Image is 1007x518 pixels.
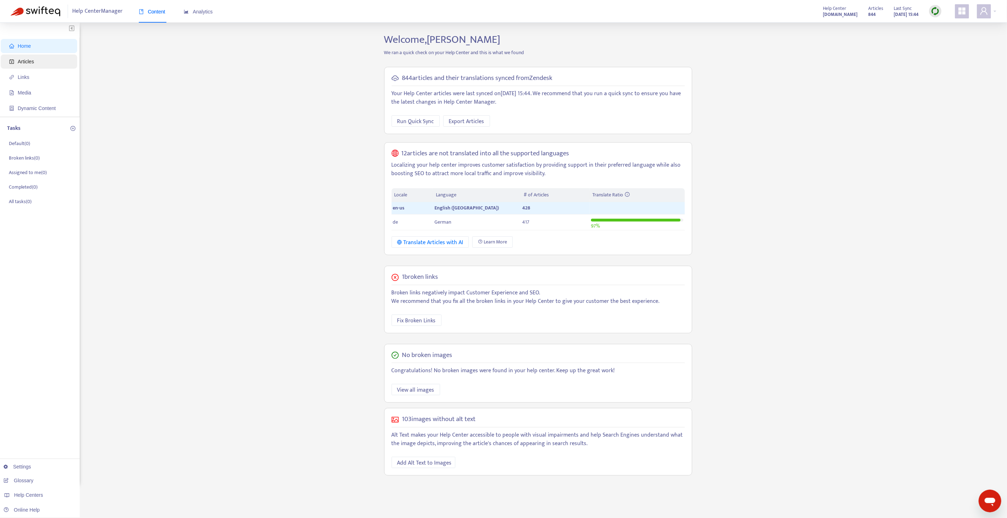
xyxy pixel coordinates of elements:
p: Localizing your help center improves customer satisfaction by providing support in their preferre... [392,161,685,178]
span: 428 [523,204,530,212]
h5: 12 articles are not translated into all the supported languages [401,150,569,158]
p: Broken links ( 0 ) [9,154,40,162]
strong: 844 [868,11,876,18]
span: Articles [868,5,883,12]
p: Your Help Center articles were last synced on [DATE] 15:44 . We recommend that you run a quick sy... [392,90,685,107]
span: appstore [958,7,966,15]
span: Add Alt Text to Images [397,459,452,467]
p: Tasks [7,124,21,133]
span: 97 % [591,222,600,230]
span: Help Centers [14,492,43,498]
strong: [DOMAIN_NAME] [823,11,858,18]
span: book [139,9,144,14]
th: Language [433,188,521,202]
span: close-circle [392,274,399,281]
p: Congratulations! No broken images were found in your help center. Keep up the great work! [392,367,685,375]
span: English ([GEOGRAPHIC_DATA]) [434,204,499,212]
span: account-book [9,59,14,64]
h5: 844 articles and their translations synced from Zendesk [402,74,553,82]
span: Welcome, [PERSON_NAME] [384,31,501,48]
span: Articles [18,59,34,64]
span: Help Center Manager [73,5,123,18]
div: Translate Ratio [592,191,682,199]
span: en-us [393,204,405,212]
span: Content [139,9,165,15]
a: Settings [4,464,31,470]
span: Last Sync [894,5,912,12]
p: All tasks ( 0 ) [9,198,32,205]
span: 417 [523,218,530,226]
div: Translate Articles with AI [397,238,463,247]
p: Broken links negatively impact Customer Experience and SEO. We recommend that you fix all the bro... [392,289,685,306]
p: Completed ( 0 ) [9,183,38,191]
span: Home [18,43,31,49]
button: View all images [392,384,440,395]
span: de [393,218,398,226]
button: Translate Articles with AI [392,236,469,248]
h5: No broken images [402,351,453,359]
button: Export Articles [443,115,490,127]
span: link [9,75,14,80]
span: cloud-sync [392,75,399,82]
th: Locale [392,188,433,202]
iframe: Button to launch messaging window [979,490,1001,512]
h5: 1 broken links [402,273,438,281]
span: area-chart [184,9,189,14]
span: global [392,150,399,158]
span: Analytics [184,9,213,15]
span: Export Articles [449,117,484,126]
span: picture [392,416,399,423]
span: user [980,7,988,15]
span: Media [18,90,31,96]
img: sync.dc5367851b00ba804db3.png [931,7,940,16]
span: German [434,218,451,226]
button: Run Quick Sync [392,115,440,127]
strong: [DATE] 15:44 [894,11,918,18]
span: View all images [397,386,434,395]
span: Learn More [484,238,507,246]
img: Swifteq [11,6,60,16]
h5: 103 images without alt text [402,415,476,424]
span: check-circle [392,352,399,359]
button: Add Alt Text to Images [392,457,455,468]
span: plus-circle [70,126,75,131]
span: container [9,106,14,111]
span: file-image [9,90,14,95]
th: # of Articles [521,188,590,202]
a: Learn More [472,236,513,248]
a: [DOMAIN_NAME] [823,10,858,18]
a: Online Help [4,507,40,513]
span: Help Center [823,5,846,12]
span: home [9,44,14,48]
p: We ran a quick check on your Help Center and this is what we found [379,49,698,56]
p: Default ( 0 ) [9,140,30,147]
button: Fix Broken Links [392,315,442,326]
a: Glossary [4,478,33,483]
span: Dynamic Content [18,105,56,111]
p: Alt Text makes your Help Center accessible to people with visual impairments and help Search Engi... [392,431,685,448]
span: Links [18,74,29,80]
span: Fix Broken Links [397,316,436,325]
p: Assigned to me ( 0 ) [9,169,47,176]
span: Run Quick Sync [397,117,434,126]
